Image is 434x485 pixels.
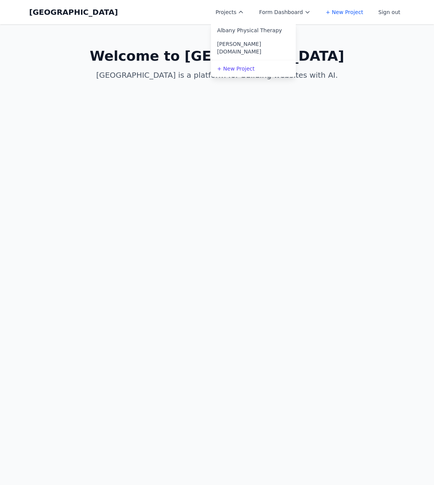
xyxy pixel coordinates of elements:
[374,5,405,19] button: Sign out
[211,37,296,58] a: [PERSON_NAME][DOMAIN_NAME]
[211,62,296,75] a: + New Project
[72,49,362,64] h1: Welcome to [GEOGRAPHIC_DATA]
[72,70,362,80] p: [GEOGRAPHIC_DATA] is a platform for building websites with AI.
[211,5,248,19] button: Projects
[254,5,315,19] button: Form Dashboard
[211,24,296,37] a: Albany Physical Therapy
[321,5,368,19] a: + New Project
[29,7,118,17] a: [GEOGRAPHIC_DATA]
